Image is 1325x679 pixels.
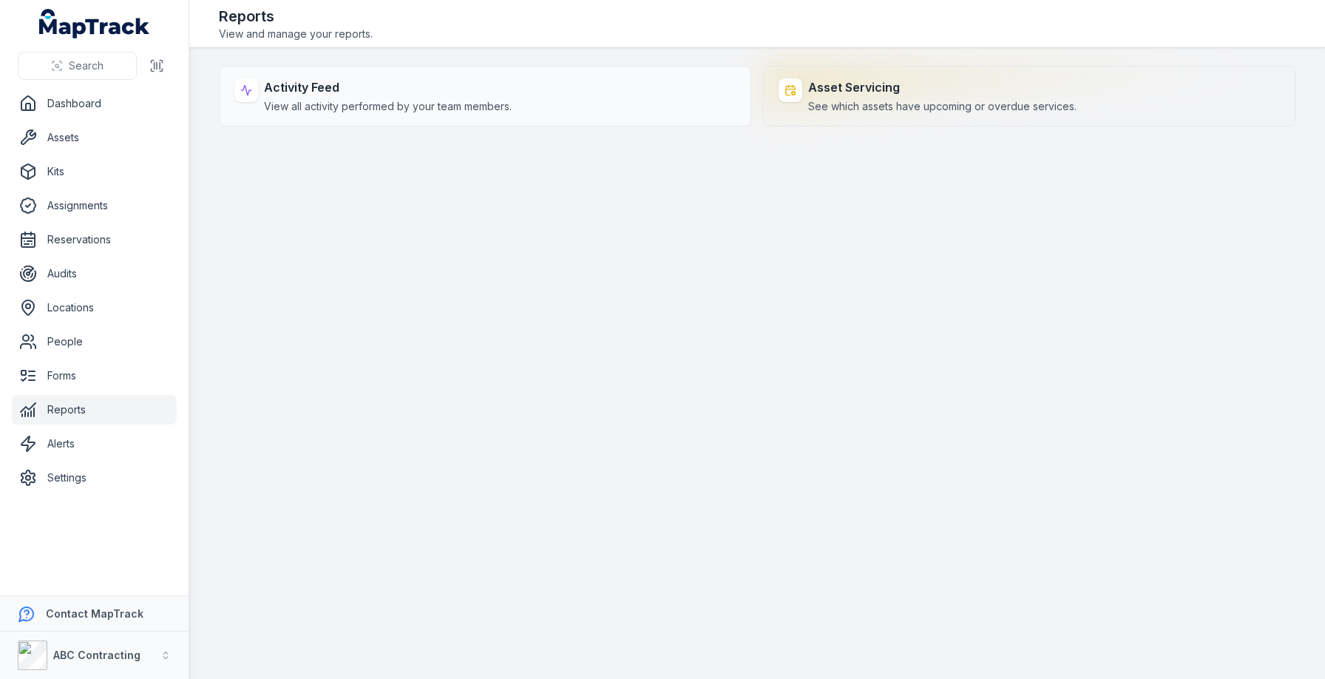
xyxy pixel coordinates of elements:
a: Settings [12,463,177,493]
a: Audits [12,259,177,288]
span: View and manage your reports. [219,27,373,41]
a: Asset ServicingSee which assets have upcoming or overdue services. [763,66,1295,126]
a: Activity FeedView all activity performed by your team members. [219,66,751,126]
a: Assets [12,123,177,152]
a: MapTrack [39,9,150,38]
a: Reports [12,395,177,425]
span: See which assets have upcoming or overdue services. [808,99,1077,114]
a: Reservations [12,225,177,254]
span: View all activity performed by your team members. [264,99,512,114]
strong: ABC Contracting [53,649,140,661]
strong: Contact MapTrack [46,607,143,620]
a: Alerts [12,429,177,459]
strong: Asset Servicing [808,78,1077,96]
button: Search [18,52,137,80]
a: Assignments [12,191,177,220]
span: Search [69,58,104,73]
h2: Reports [219,6,373,27]
a: Locations [12,293,177,322]
a: Forms [12,361,177,391]
a: People [12,327,177,357]
a: Kits [12,157,177,186]
strong: Activity Feed [264,78,512,96]
a: Dashboard [12,89,177,118]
